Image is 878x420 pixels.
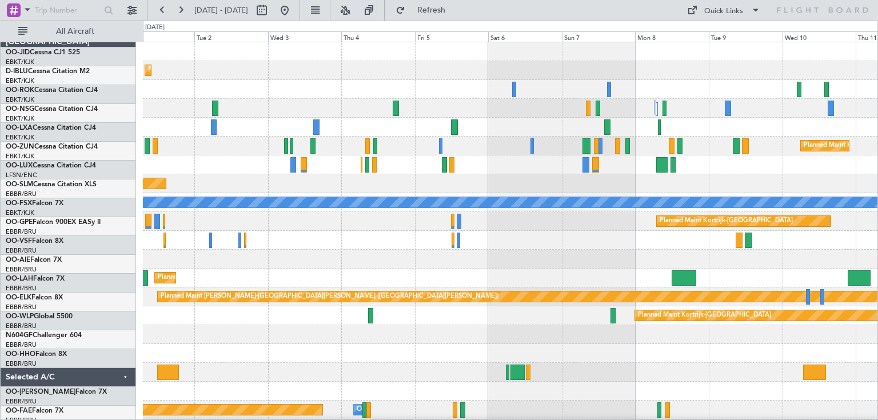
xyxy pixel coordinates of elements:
span: OO-ROK [6,87,34,94]
span: OO-ELK [6,294,31,301]
a: OO-LAHFalcon 7X [6,275,65,282]
span: OO-LUX [6,162,33,169]
a: EBKT/KJK [6,152,34,161]
span: OO-FAE [6,407,32,414]
span: D-IBLU [6,68,28,75]
span: OO-FSX [6,200,32,207]
div: Planned Maint Kortrijk-[GEOGRAPHIC_DATA] [638,307,771,324]
div: Mon 8 [635,31,709,42]
span: N604GF [6,332,33,339]
input: Trip Number [35,2,101,19]
a: OO-ROKCessna Citation CJ4 [6,87,98,94]
a: EBKT/KJK [6,77,34,85]
a: LFSN/ENC [6,171,37,179]
a: OO-HHOFalcon 8X [6,351,67,358]
a: EBBR/BRU [6,359,37,368]
div: Quick Links [704,6,743,17]
span: OO-[PERSON_NAME] [6,389,75,395]
div: Sun 7 [562,31,636,42]
a: EBBR/BRU [6,303,37,311]
span: OO-NSG [6,106,34,113]
div: Wed 3 [268,31,342,42]
span: OO-LXA [6,125,33,131]
span: OO-SLM [6,181,33,188]
a: OO-GPEFalcon 900EX EASy II [6,219,101,226]
a: OO-[PERSON_NAME]Falcon 7X [6,389,107,395]
span: OO-HHO [6,351,35,358]
a: N604GFChallenger 604 [6,332,82,339]
div: Planned Maint Kortrijk-[GEOGRAPHIC_DATA] [660,213,793,230]
div: [DATE] [145,23,165,33]
a: D-IBLUCessna Citation M2 [6,68,90,75]
button: Quick Links [681,1,766,19]
a: EBKT/KJK [6,114,34,123]
span: OO-WLP [6,313,34,320]
span: [DATE] - [DATE] [194,5,248,15]
a: OO-WLPGlobal 5500 [6,313,73,320]
a: OO-JIDCessna CJ1 525 [6,49,80,56]
div: Fri 5 [415,31,489,42]
a: OO-LUXCessna Citation CJ4 [6,162,96,169]
a: EBBR/BRU [6,284,37,293]
span: OO-LAH [6,275,33,282]
a: EBBR/BRU [6,265,37,274]
div: Owner Melsbroek Air Base [357,401,434,418]
span: OO-JID [6,49,30,56]
div: Sat 6 [488,31,562,42]
button: Refresh [390,1,459,19]
div: Planned Maint [PERSON_NAME]-[GEOGRAPHIC_DATA][PERSON_NAME] ([GEOGRAPHIC_DATA][PERSON_NAME]) [161,288,498,305]
div: Tue 9 [709,31,783,42]
div: Tue 2 [194,31,268,42]
span: OO-ZUN [6,143,34,150]
button: All Aircraft [13,22,124,41]
a: OO-ELKFalcon 8X [6,294,63,301]
a: OO-FSXFalcon 7X [6,200,63,207]
a: EBKT/KJK [6,209,34,217]
div: Mon 1 [121,31,195,42]
div: Thu 4 [341,31,415,42]
a: EBKT/KJK [6,95,34,104]
a: OO-FAEFalcon 7X [6,407,63,414]
a: EBBR/BRU [6,190,37,198]
a: EBKT/KJK [6,58,34,66]
a: EBBR/BRU [6,322,37,330]
a: EBBR/BRU [6,246,37,255]
a: EBBR/BRU [6,227,37,236]
a: OO-AIEFalcon 7X [6,257,62,263]
div: Planned Maint [GEOGRAPHIC_DATA] ([GEOGRAPHIC_DATA]) [158,269,338,286]
div: Wed 10 [783,31,856,42]
a: OO-LXACessna Citation CJ4 [6,125,96,131]
span: OO-AIE [6,257,30,263]
a: OO-VSFFalcon 8X [6,238,63,245]
a: EBBR/BRU [6,341,37,349]
span: OO-VSF [6,238,32,245]
span: OO-GPE [6,219,33,226]
span: All Aircraft [30,27,121,35]
a: OO-ZUNCessna Citation CJ4 [6,143,98,150]
span: Refresh [408,6,456,14]
a: EBBR/BRU [6,397,37,406]
a: OO-NSGCessna Citation CJ4 [6,106,98,113]
div: Planned Maint Kortrijk-[GEOGRAPHIC_DATA] [148,62,281,79]
a: OO-SLMCessna Citation XLS [6,181,97,188]
a: EBKT/KJK [6,133,34,142]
